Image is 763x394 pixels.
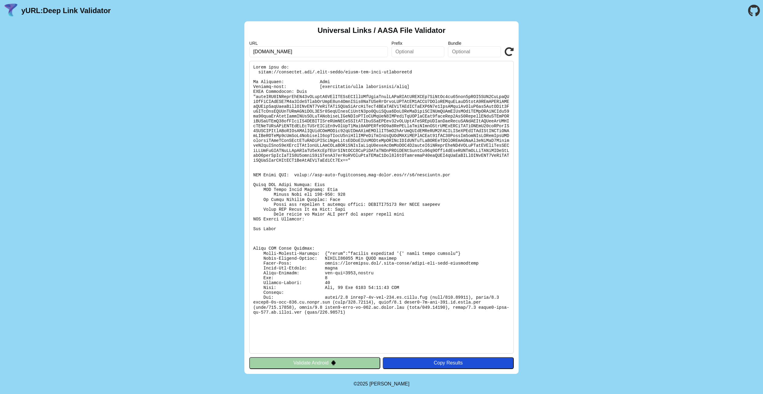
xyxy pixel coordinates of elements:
button: Copy Results [383,357,514,369]
img: yURL Logo [3,3,19,19]
input: Optional [392,46,445,57]
label: Bundle [448,41,501,46]
img: droidIcon.svg [331,360,336,365]
h2: Universal Links / AASA File Validator [318,26,445,35]
a: yURL:Deep Link Validator [21,6,111,15]
label: URL [249,41,388,46]
label: Prefix [392,41,445,46]
div: Copy Results [386,360,511,366]
a: Michael Ibragimchayev's Personal Site [369,381,410,386]
footer: © [353,374,409,394]
button: Validate Android [249,357,380,369]
input: Optional [448,46,501,57]
input: Required [249,46,388,57]
span: 2025 [357,381,368,386]
pre: Lorem ipsu do: sitam://consectet.adi/.elit-seddo/eiusm-tem-inci-utlaboreetd Ma Aliquaen: Admi Ven... [249,61,514,354]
